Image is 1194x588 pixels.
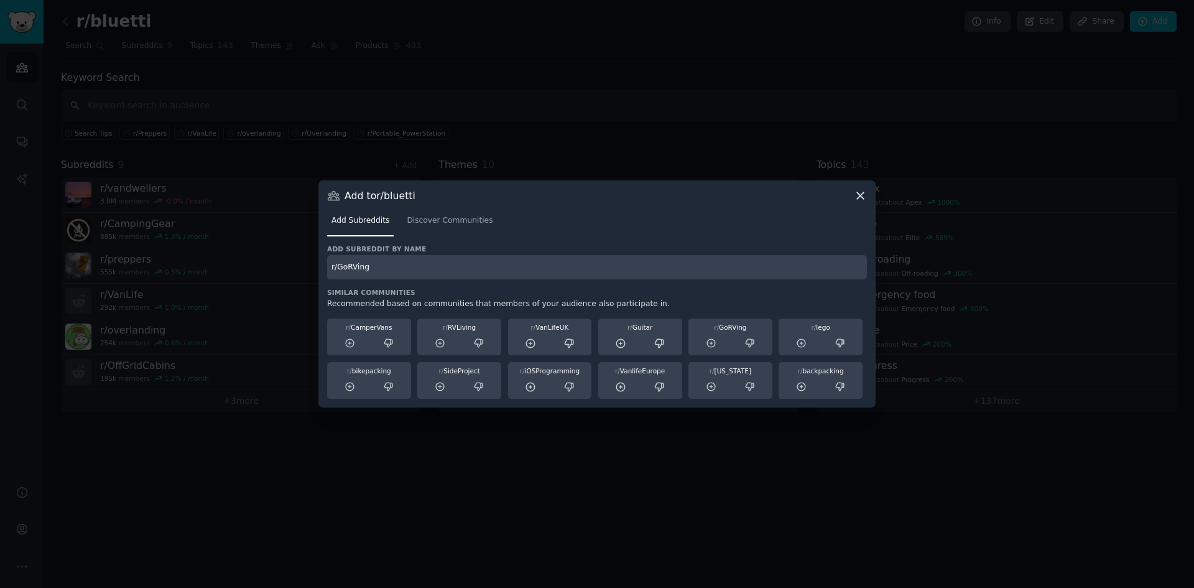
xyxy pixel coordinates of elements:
[327,245,867,253] h3: Add subreddit by name
[615,367,620,375] span: r/
[327,288,867,297] h3: Similar Communities
[407,215,493,226] span: Discover Communities
[331,323,407,332] div: CamperVans
[327,255,867,279] input: Enter subreddit name and press enter
[530,324,535,331] span: r/
[422,366,497,375] div: SideProject
[783,366,858,375] div: backpacking
[710,367,715,375] span: r/
[798,367,803,375] span: r/
[512,366,588,375] div: iOSProgramming
[627,324,632,331] span: r/
[331,215,389,226] span: Add Subreddits
[443,324,448,331] span: r/
[714,324,719,331] span: r/
[347,367,352,375] span: r/
[811,324,816,331] span: r/
[693,366,768,375] div: [US_STATE]
[520,367,525,375] span: r/
[327,211,394,236] a: Add Subreddits
[693,323,768,332] div: GoRVing
[422,323,497,332] div: RVLiving
[327,299,867,310] div: Recommended based on communities that members of your audience also participate in.
[346,324,351,331] span: r/
[512,323,588,332] div: VanLifeUK
[783,323,858,332] div: lego
[402,211,497,236] a: Discover Communities
[345,189,415,202] h3: Add to r/bluetti
[603,323,678,332] div: Guitar
[331,366,407,375] div: bikepacking
[603,366,678,375] div: VanlifeEurope
[438,367,443,375] span: r/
